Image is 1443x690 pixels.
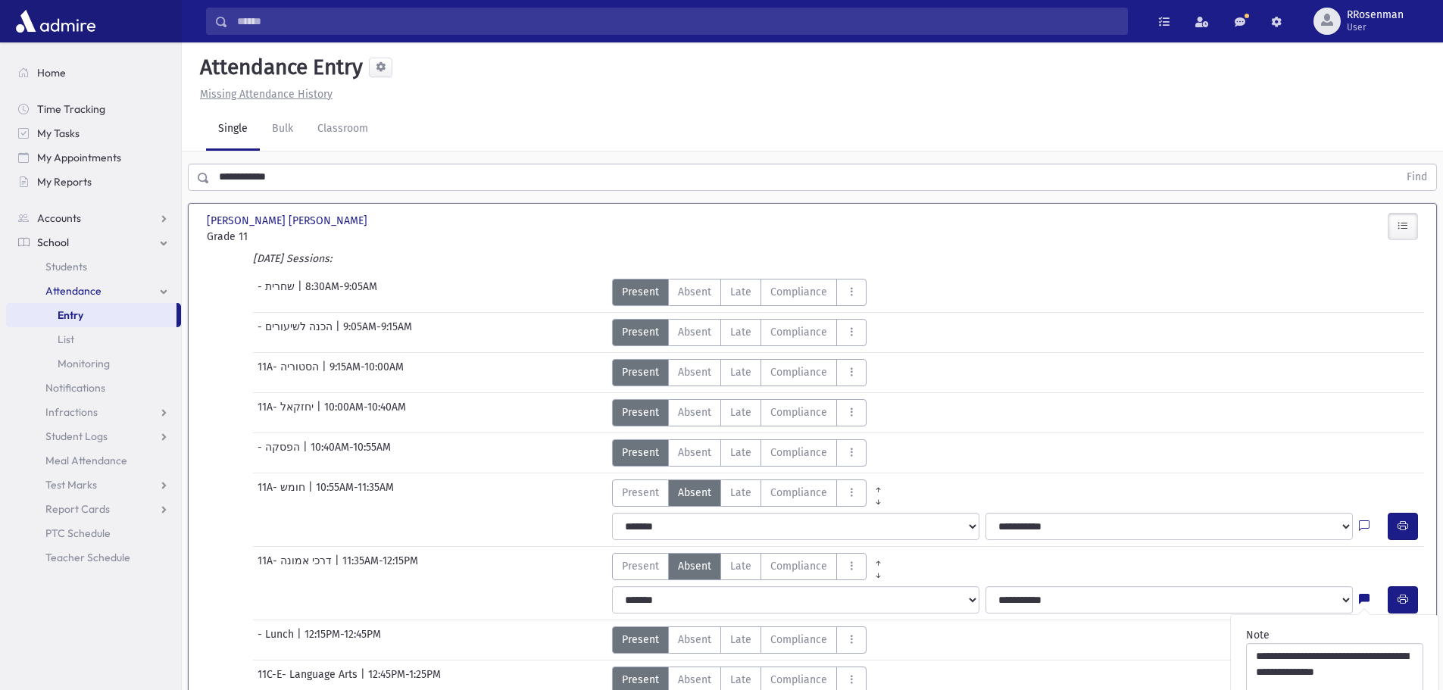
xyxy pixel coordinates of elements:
span: Absent [678,284,711,300]
span: 11A- דרכי אמונה [258,553,335,580]
div: AttTypes [612,626,867,654]
span: Absent [678,558,711,574]
a: Teacher Schedule [6,545,181,570]
div: AttTypes [612,439,867,467]
span: - Lunch [258,626,297,654]
span: My Reports [37,175,92,189]
span: Absent [678,364,711,380]
span: Late [730,485,751,501]
button: Find [1398,164,1436,190]
span: Present [622,284,659,300]
span: [PERSON_NAME] [PERSON_NAME] [207,213,370,229]
a: Time Tracking [6,97,181,121]
a: Entry [6,303,176,327]
span: Late [730,404,751,420]
span: Late [730,558,751,574]
span: Report Cards [45,502,110,516]
input: Search [228,8,1127,35]
span: - שחרית [258,279,298,306]
div: AttTypes [612,399,867,426]
span: Present [622,558,659,574]
span: | [322,359,330,386]
span: Absent [678,324,711,340]
div: AttTypes [612,479,890,507]
span: | [308,479,316,507]
span: Late [730,324,751,340]
a: Report Cards [6,497,181,521]
span: Late [730,445,751,461]
span: 10:55AM-11:35AM [316,479,394,507]
a: Accounts [6,206,181,230]
span: Student Logs [45,429,108,443]
span: Time Tracking [37,102,105,116]
span: Test Marks [45,478,97,492]
span: 11A- הסטוריה [258,359,322,386]
span: Late [730,364,751,380]
span: | [335,553,342,580]
span: | [298,279,305,306]
span: - הכנה לשיעורים [258,319,336,346]
label: Note [1246,627,1270,643]
span: Compliance [770,485,827,501]
a: Students [6,254,181,279]
span: - הפסקה [258,439,303,467]
img: AdmirePro [12,6,99,36]
div: AttTypes [612,553,890,580]
span: Present [622,485,659,501]
span: Absent [678,632,711,648]
a: Student Logs [6,424,181,448]
span: Absent [678,445,711,461]
span: 10:40AM-10:55AM [311,439,391,467]
span: | [336,319,343,346]
span: Monitoring [58,357,110,370]
span: Absent [678,404,711,420]
i: [DATE] Sessions: [253,252,332,265]
span: PTC Schedule [45,526,111,540]
span: 8:30AM-9:05AM [305,279,377,306]
a: Notifications [6,376,181,400]
a: Single [206,108,260,151]
span: Compliance [770,445,827,461]
div: AttTypes [612,279,867,306]
div: AttTypes [612,359,867,386]
a: My Tasks [6,121,181,145]
span: 10:00AM-10:40AM [324,399,406,426]
div: AttTypes [612,319,867,346]
span: Absent [678,672,711,688]
span: Compliance [770,404,827,420]
h5: Attendance Entry [194,55,363,80]
a: Bulk [260,108,305,151]
a: Attendance [6,279,181,303]
span: 11:35AM-12:15PM [342,553,418,580]
span: Present [622,672,659,688]
u: Missing Attendance History [200,88,333,101]
span: Present [622,324,659,340]
span: My Tasks [37,126,80,140]
span: Compliance [770,558,827,574]
span: 9:05AM-9:15AM [343,319,412,346]
span: Late [730,632,751,648]
span: | [317,399,324,426]
span: Home [37,66,66,80]
span: Compliance [770,284,827,300]
span: 12:15PM-12:45PM [305,626,381,654]
span: | [303,439,311,467]
a: Infractions [6,400,181,424]
span: Meal Attendance [45,454,127,467]
span: 11A- חומש [258,479,308,507]
span: Notifications [45,381,105,395]
a: PTC Schedule [6,521,181,545]
span: Grade 11 [207,229,396,245]
span: User [1347,21,1404,33]
span: Compliance [770,324,827,340]
a: Home [6,61,181,85]
a: Missing Attendance History [194,88,333,101]
span: Infractions [45,405,98,419]
a: Classroom [305,108,380,151]
span: RRosenman [1347,9,1404,21]
span: Compliance [770,632,827,648]
span: Teacher Schedule [45,551,130,564]
span: School [37,236,69,249]
a: My Reports [6,170,181,194]
span: Accounts [37,211,81,225]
